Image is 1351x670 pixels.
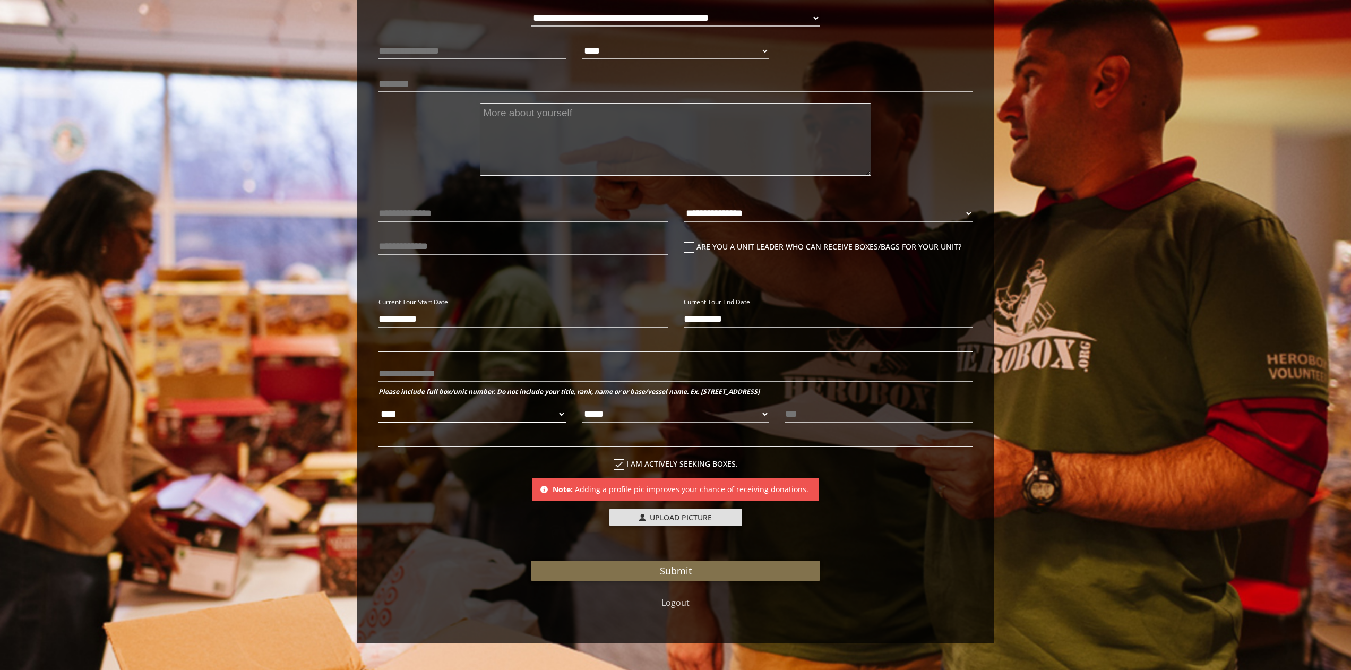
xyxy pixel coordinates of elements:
[684,240,973,253] label: Are you a unit leader who can receive boxes/bags for your unit?
[378,297,448,306] small: Current Tour Start Date
[575,484,808,494] span: Adding a profile pic improves your chance of receiving donations.
[378,458,973,470] label: I am actively seeking boxes.
[378,387,760,396] b: Please include full box/unit number. Do not include your title, rank, name or or base/vessel name...
[650,512,712,522] span: Upload Picture
[684,297,750,306] small: Current Tour End Date
[661,597,690,608] a: Logout
[614,459,624,470] i: check
[531,561,820,581] button: Submit
[553,484,573,494] b: Note:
